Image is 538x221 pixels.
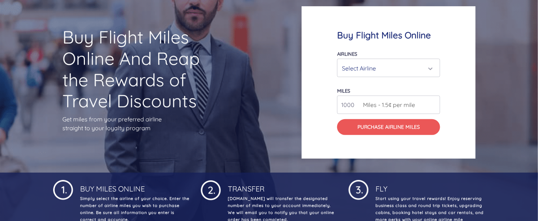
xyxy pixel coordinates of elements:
[342,61,431,75] div: Select Airline
[79,179,190,193] h4: Buy Miles Online
[53,179,73,200] img: 1
[227,179,337,193] h4: Transfer
[349,179,369,200] img: 1
[337,59,440,77] button: Select Airline
[337,88,350,94] label: miles
[374,179,485,193] h4: Fly
[201,179,221,200] img: 1
[337,119,440,135] button: Purchase Airline Miles
[337,51,357,57] label: Airlines
[62,27,207,111] h1: Buy Flight Miles Online And Reap the Rewards of Travel Discounts
[62,115,207,132] p: Get miles from your preferred airline straight to your loyalty program
[359,100,415,109] span: Miles - 1.5¢ per mile
[337,30,440,41] h4: Buy Flight Miles Online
